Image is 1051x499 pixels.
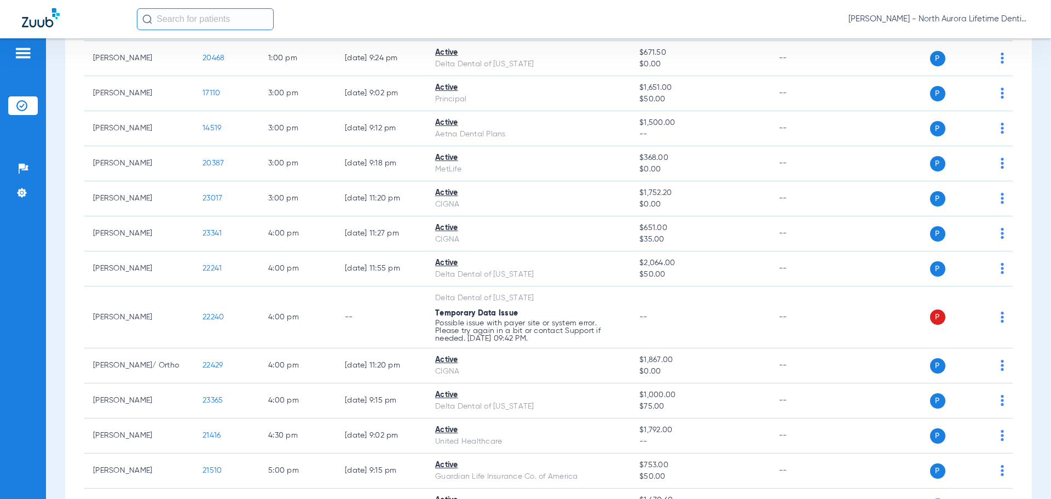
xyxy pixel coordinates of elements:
[435,94,622,105] div: Principal
[203,124,221,132] span: 14519
[435,187,622,199] div: Active
[336,111,426,146] td: [DATE] 9:12 PM
[1001,88,1004,99] img: group-dot-blue.svg
[259,76,336,111] td: 3:00 PM
[22,8,60,27] img: Zuub Logo
[84,216,194,251] td: [PERSON_NAME]
[259,383,336,418] td: 4:00 PM
[1001,228,1004,239] img: group-dot-blue.svg
[1001,430,1004,441] img: group-dot-blue.svg
[435,269,622,280] div: Delta Dental of [US_STATE]
[639,471,761,483] span: $50.00
[84,383,194,418] td: [PERSON_NAME]
[770,181,844,216] td: --
[435,82,622,94] div: Active
[930,261,945,277] span: P
[435,117,622,129] div: Active
[770,454,844,489] td: --
[639,460,761,471] span: $753.00
[639,187,761,199] span: $1,752.20
[435,59,622,70] div: Delta Dental of [US_STATE]
[336,418,426,454] td: [DATE] 9:02 PM
[84,111,194,146] td: [PERSON_NAME]
[435,292,622,304] div: Delta Dental of [US_STATE]
[1001,123,1004,134] img: group-dot-blue.svg
[770,146,844,181] td: --
[770,41,844,76] td: --
[639,164,761,175] span: $0.00
[203,54,224,62] span: 20468
[1001,193,1004,204] img: group-dot-blue.svg
[639,222,761,234] span: $651.00
[259,216,336,251] td: 4:00 PM
[203,313,224,321] span: 22240
[435,436,622,448] div: United Healthcare
[336,181,426,216] td: [DATE] 11:20 PM
[203,194,222,202] span: 23017
[336,76,426,111] td: [DATE] 9:02 PM
[930,463,945,479] span: P
[930,86,945,101] span: P
[639,129,761,140] span: --
[259,111,336,146] td: 3:00 PM
[435,354,622,366] div: Active
[336,348,426,383] td: [DATE] 11:20 PM
[84,41,194,76] td: [PERSON_NAME]
[930,393,945,409] span: P
[336,251,426,286] td: [DATE] 11:55 PM
[435,152,622,164] div: Active
[639,366,761,377] span: $0.00
[1001,53,1004,64] img: group-dot-blue.svg
[336,146,426,181] td: [DATE] 9:18 PM
[435,366,622,377] div: CIGNA
[435,199,622,210] div: CIGNA
[639,59,761,70] span: $0.00
[203,397,223,404] span: 23365
[137,8,274,30] input: Search for patients
[930,191,945,207] span: P
[930,226,945,242] span: P
[435,129,622,140] div: Aetna Dental Plans
[435,257,622,269] div: Active
[259,251,336,286] td: 4:00 PM
[336,216,426,251] td: [DATE] 11:27 PM
[84,76,194,111] td: [PERSON_NAME]
[930,51,945,66] span: P
[639,94,761,105] span: $50.00
[770,383,844,418] td: --
[1001,395,1004,406] img: group-dot-blue.svg
[639,234,761,245] span: $35.00
[770,251,844,286] td: --
[639,354,761,366] span: $1,867.00
[336,454,426,489] td: [DATE] 9:15 PM
[639,117,761,129] span: $1,500.00
[203,89,220,97] span: 17110
[930,309,945,325] span: P
[639,82,761,94] span: $1,651.00
[1001,465,1004,476] img: group-dot-blue.svg
[84,146,194,181] td: [PERSON_NAME]
[770,418,844,454] td: --
[435,471,622,483] div: Guardian Life Insurance Co. of America
[639,257,761,269] span: $2,064.00
[435,460,622,471] div: Active
[336,286,426,348] td: --
[84,418,194,454] td: [PERSON_NAME]
[639,401,761,412] span: $75.00
[336,383,426,418] td: [DATE] 9:15 PM
[770,111,844,146] td: --
[142,14,152,24] img: Search Icon
[203,467,222,474] span: 21510
[435,222,622,234] div: Active
[84,348,194,383] td: [PERSON_NAME]/ Ortho
[84,251,194,286] td: [PERSON_NAME]
[435,319,622,342] p: Possible issue with payer site or system error. Please try again in a bit or contact Support if n...
[1001,158,1004,169] img: group-dot-blue.svg
[639,152,761,164] span: $368.00
[203,432,221,439] span: 21416
[930,121,945,136] span: P
[259,418,336,454] td: 4:30 PM
[639,313,648,321] span: --
[930,428,945,444] span: P
[435,425,622,436] div: Active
